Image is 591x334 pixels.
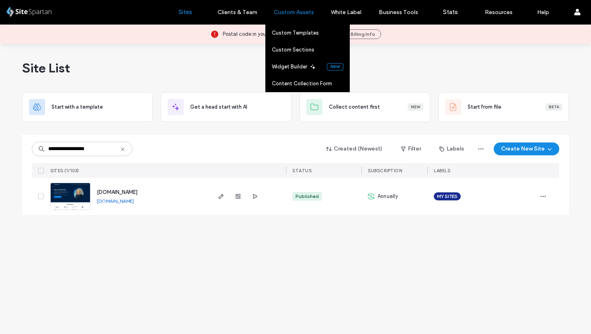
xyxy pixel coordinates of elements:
div: New [408,103,423,111]
button: Filter [393,142,429,155]
span: Start with a template [51,103,103,111]
a: Widget Builder [272,58,327,75]
label: Resources [485,9,513,16]
span: Annually [378,192,398,200]
div: Published [295,193,319,200]
label: Custom Templates [272,30,319,36]
span: Start from file [468,103,501,111]
span: Postal code in your billing info is invalid. [223,30,316,38]
label: Clients & Team [218,9,257,16]
span: LABELS [434,168,450,173]
a: Content Collection Form [272,75,349,92]
button: Create New Site [494,142,559,155]
a: [DOMAIN_NAME] [97,189,137,195]
span: Site List [22,60,70,76]
button: Update Billing Info [326,29,381,39]
label: Help [537,9,549,16]
label: Business Tools [379,9,418,16]
div: New [327,63,343,70]
a: [DOMAIN_NAME] [97,198,134,204]
span: MY SITES [437,193,458,200]
label: Widget Builder [272,64,307,70]
div: Get a head start with AI [161,92,291,122]
label: Custom Assets [274,9,314,16]
span: STATUS [292,168,312,173]
span: Help [18,6,35,13]
a: Custom Templates [272,25,349,41]
div: Start with a template [22,92,153,122]
label: Custom Sections [272,47,314,53]
span: Collect content first [329,103,380,111]
label: Content Collection Form [272,80,332,87]
div: Collect content firstNew [300,92,430,122]
label: White Label [331,9,361,16]
button: Labels [432,142,471,155]
label: Stats [443,8,458,16]
label: Sites [179,8,192,16]
div: Beta [546,103,562,111]
div: Start from fileBeta [438,92,569,122]
span: Get a head start with AI [190,103,247,111]
button: Created (Newest) [319,142,390,155]
a: Custom Sections [272,41,349,58]
span: SITES (1/103) [50,168,79,173]
span: SUBSCRIPTION [368,168,402,173]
